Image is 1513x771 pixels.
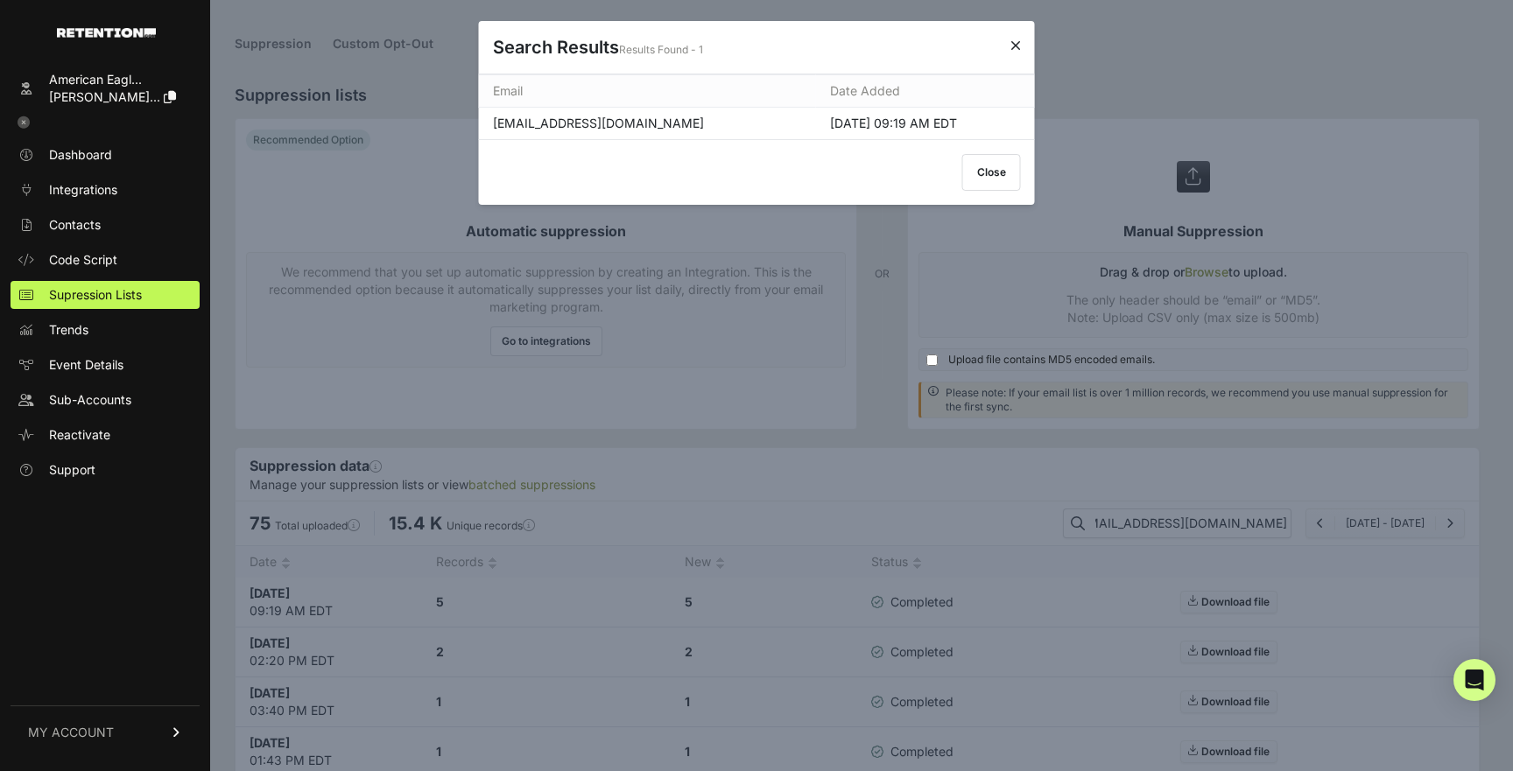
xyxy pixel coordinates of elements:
[49,146,112,164] span: Dashboard
[11,246,200,274] a: Code Script
[479,75,816,108] th: Email
[11,421,200,449] a: Reactivate
[11,351,200,379] a: Event Details
[816,108,1035,140] td: [DATE] 09:19 AM EDT
[11,66,200,111] a: American Eagl... [PERSON_NAME]...
[11,281,200,309] a: Supression Lists
[49,356,123,374] span: Event Details
[479,108,816,140] td: [EMAIL_ADDRESS][DOMAIN_NAME]
[49,181,117,199] span: Integrations
[493,35,703,60] h3: Search Results
[49,461,95,479] span: Support
[49,89,160,104] span: [PERSON_NAME]...
[1453,659,1495,701] div: Open Intercom Messenger
[49,71,176,88] div: American Eagl...
[49,286,142,304] span: Supression Lists
[49,391,131,409] span: Sub-Accounts
[49,426,110,444] span: Reactivate
[926,354,938,366] input: Upload file contains MD5 encoded emails.
[49,251,117,269] span: Code Script
[619,43,703,56] span: Results Found - 1
[816,75,1035,108] th: Date added
[28,724,114,741] span: MY ACCOUNT
[49,321,88,339] span: Trends
[11,386,200,414] a: Sub-Accounts
[11,141,200,169] a: Dashboard
[948,353,1155,367] span: Upload file contains MD5 encoded emails.
[11,316,200,344] a: Trends
[57,28,156,38] img: Retention.com
[11,211,200,239] a: Contacts
[962,154,1021,191] button: Close
[11,176,200,204] a: Integrations
[49,216,101,234] span: Contacts
[11,705,200,759] a: MY ACCOUNT
[11,456,200,484] a: Support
